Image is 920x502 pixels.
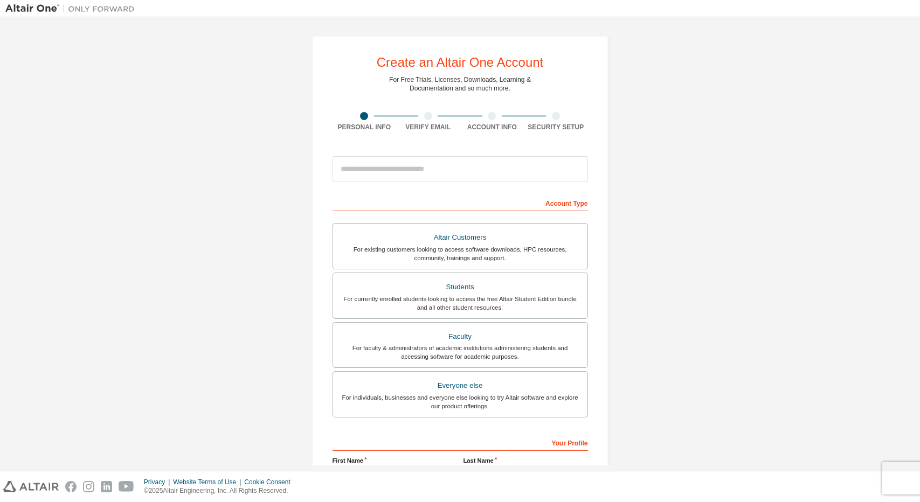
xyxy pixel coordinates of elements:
div: Altair Customers [340,230,581,245]
label: Last Name [464,456,588,465]
div: For faculty & administrators of academic institutions administering students and accessing softwa... [340,344,581,361]
div: Cookie Consent [244,478,296,486]
div: Security Setup [524,123,588,131]
img: instagram.svg [83,481,94,492]
div: For existing customers looking to access software downloads, HPC resources, community, trainings ... [340,245,581,262]
img: Altair One [5,3,140,14]
div: Your Profile [333,434,588,451]
div: Account Info [460,123,524,131]
div: Privacy [144,478,173,486]
div: Account Type [333,194,588,211]
label: First Name [333,456,457,465]
div: For Free Trials, Licenses, Downloads, Learning & Documentation and so much more. [389,75,531,93]
div: Personal Info [333,123,397,131]
div: For currently enrolled students looking to access the free Altair Student Edition bundle and all ... [340,295,581,312]
img: youtube.svg [119,481,134,492]
p: © 2025 Altair Engineering, Inc. All Rights Reserved. [144,486,297,496]
div: Create an Altair One Account [377,56,544,69]
div: Students [340,280,581,295]
div: Website Terms of Use [173,478,244,486]
div: Verify Email [396,123,460,131]
div: Faculty [340,329,581,344]
img: linkedin.svg [101,481,112,492]
img: altair_logo.svg [3,481,59,492]
img: facebook.svg [65,481,77,492]
div: Everyone else [340,378,581,393]
div: For individuals, businesses and everyone else looking to try Altair software and explore our prod... [340,393,581,410]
